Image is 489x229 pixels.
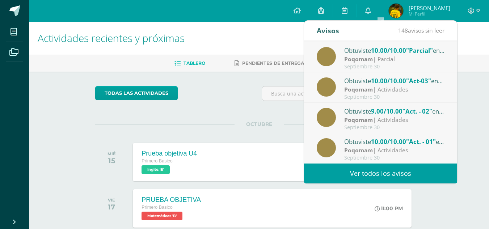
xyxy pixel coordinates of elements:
[184,60,205,66] span: Tablero
[142,158,172,164] span: Primero Basico
[344,55,373,63] strong: Poqomam
[402,107,432,115] span: "Act. - 02"
[406,46,433,55] span: "Parcial"
[344,64,445,70] div: Septiembre 30
[344,55,445,63] div: | Parcial
[174,58,205,69] a: Tablero
[142,196,201,204] div: PRUEBA OBJETIVA
[242,60,304,66] span: Pendientes de entrega
[344,146,445,154] div: | Actividades
[409,4,450,12] span: [PERSON_NAME]
[344,137,445,146] div: Obtuviste en
[344,76,445,85] div: Obtuviste en
[142,212,182,220] span: Matemáticas 'B'
[398,26,444,34] span: avisos sin leer
[317,21,339,41] div: Avisos
[371,107,402,115] span: 9.00/10.00
[344,155,445,161] div: Septiembre 30
[344,85,373,93] strong: Poqomam
[235,58,304,69] a: Pendientes de entrega
[304,164,457,183] a: Ver todos los avisos
[371,46,406,55] span: 10.00/10.00
[108,156,116,165] div: 15
[344,106,445,116] div: Obtuviste en
[108,198,115,203] div: VIE
[344,94,445,100] div: Septiembre 30
[406,137,436,146] span: "Act. - 01"
[344,116,445,124] div: | Actividades
[108,203,115,211] div: 17
[375,205,403,212] div: 11:00 PM
[406,77,431,85] span: "Act-03"
[108,151,116,156] div: MIÉ
[371,77,406,85] span: 10.00/10.00
[262,86,422,101] input: Busca una actividad próxima aquí...
[371,137,406,146] span: 10.00/10.00
[409,11,450,17] span: Mi Perfil
[344,116,373,124] strong: Poqomam
[142,205,172,210] span: Primero Basico
[142,150,197,157] div: Prueba objetiva U4
[398,26,408,34] span: 148
[344,85,445,94] div: | Actividades
[235,121,284,127] span: OCTUBRE
[38,31,185,45] span: Actividades recientes y próximas
[95,86,178,100] a: todas las Actividades
[142,165,170,174] span: Inglés 'B'
[344,146,373,154] strong: Poqomam
[344,124,445,131] div: Septiembre 30
[389,4,403,18] img: 7aed03c7d70e86fe22ff52090cff3d2a.png
[344,46,445,55] div: Obtuviste en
